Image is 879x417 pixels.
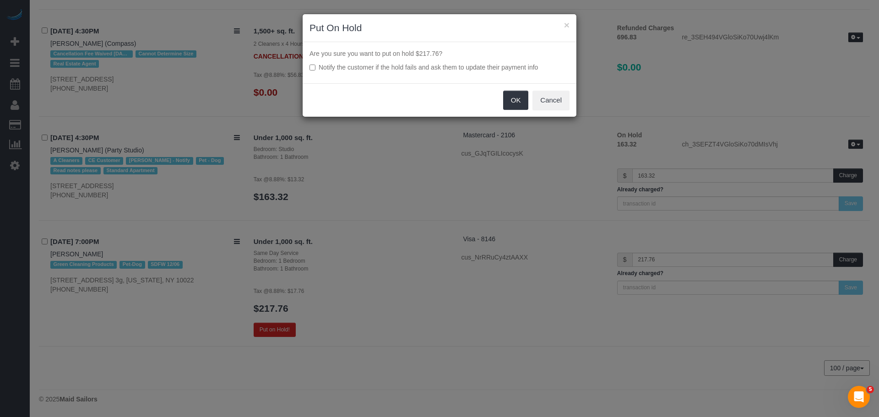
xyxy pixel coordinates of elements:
[309,50,442,57] span: Are you sure you want to put on hold $217.76?
[503,91,529,110] button: OK
[848,386,870,408] iframe: Intercom live chat
[303,14,576,117] sui-modal: Put On Hold
[309,65,315,70] input: Notify the customer if the hold fails and ask them to update their payment info
[867,386,874,393] span: 5
[532,91,570,110] button: Cancel
[309,21,570,35] h3: Put On Hold
[309,63,570,72] label: Notify the customer if the hold fails and ask them to update their payment info
[564,20,570,30] button: ×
